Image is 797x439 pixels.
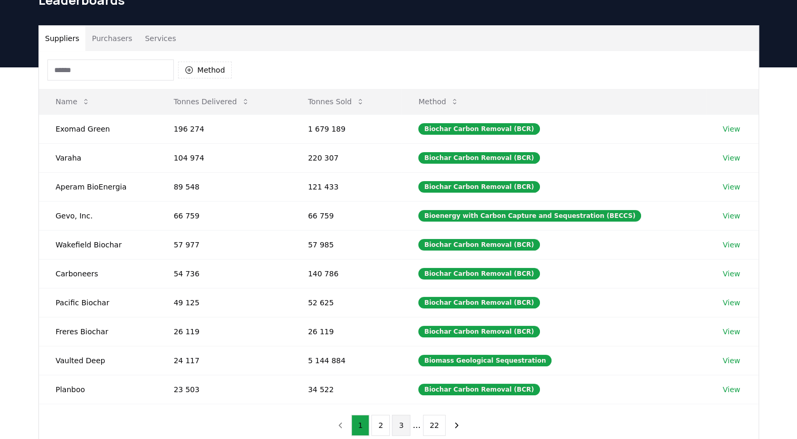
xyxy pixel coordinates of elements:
td: Exomad Green [39,114,157,143]
a: View [723,297,740,308]
td: Varaha [39,143,157,172]
td: 23 503 [157,375,291,404]
div: Biochar Carbon Removal (BCR) [418,152,539,164]
td: 26 119 [291,317,402,346]
td: 140 786 [291,259,402,288]
div: Bioenergy with Carbon Capture and Sequestration (BECCS) [418,210,641,222]
td: 52 625 [291,288,402,317]
button: Method [410,91,467,112]
button: Purchasers [85,26,139,51]
td: 49 125 [157,288,291,317]
a: View [723,211,740,221]
td: 66 759 [157,201,291,230]
td: Pacific Biochar [39,288,157,317]
div: Biochar Carbon Removal (BCR) [418,123,539,135]
div: Biochar Carbon Removal (BCR) [418,326,539,337]
td: 57 985 [291,230,402,259]
td: Freres Biochar [39,317,157,346]
button: Services [139,26,182,51]
td: Gevo, Inc. [39,201,157,230]
td: 66 759 [291,201,402,230]
td: 57 977 [157,230,291,259]
button: Tonnes Sold [300,91,373,112]
div: Biochar Carbon Removal (BCR) [418,297,539,308]
td: Vaulted Deep [39,346,157,375]
td: 24 117 [157,346,291,375]
td: Aperam BioEnergia [39,172,157,201]
td: 121 433 [291,172,402,201]
button: next page [448,415,466,436]
td: 196 274 [157,114,291,143]
a: View [723,268,740,279]
a: View [723,326,740,337]
button: Tonnes Delivered [165,91,258,112]
td: Planboo [39,375,157,404]
td: Wakefield Biochar [39,230,157,259]
button: Method [178,62,232,78]
button: 2 [371,415,390,436]
div: Biochar Carbon Removal (BCR) [418,268,539,280]
button: 22 [423,415,446,436]
td: Carboneers [39,259,157,288]
a: View [723,355,740,366]
li: ... [412,419,420,432]
div: Biochar Carbon Removal (BCR) [418,384,539,395]
td: 104 974 [157,143,291,172]
div: Biochar Carbon Removal (BCR) [418,239,539,251]
td: 220 307 [291,143,402,172]
a: View [723,240,740,250]
button: 3 [392,415,410,436]
a: View [723,153,740,163]
button: 1 [351,415,370,436]
td: 89 548 [157,172,291,201]
td: 5 144 884 [291,346,402,375]
td: 26 119 [157,317,291,346]
button: Name [47,91,99,112]
td: 1 679 189 [291,114,402,143]
div: Biochar Carbon Removal (BCR) [418,181,539,193]
div: Biomass Geological Sequestration [418,355,552,366]
a: View [723,182,740,192]
a: View [723,124,740,134]
a: View [723,384,740,395]
button: Suppliers [39,26,86,51]
td: 34 522 [291,375,402,404]
td: 54 736 [157,259,291,288]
